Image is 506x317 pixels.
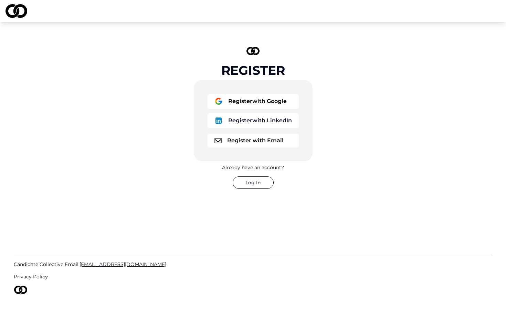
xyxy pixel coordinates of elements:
img: logo [246,47,260,55]
img: logo [214,97,223,105]
img: logo [6,4,27,18]
button: Log In [233,176,274,189]
div: Already have an account? [222,164,284,171]
img: logo [214,116,223,125]
a: Privacy Policy [14,273,492,280]
a: Candidate Collective Email:[EMAIL_ADDRESS][DOMAIN_NAME] [14,261,492,268]
div: Register [221,63,285,77]
img: logo [14,286,28,294]
span: [EMAIL_ADDRESS][DOMAIN_NAME] [80,261,166,267]
button: logoRegisterwith LinkedIn [208,113,299,128]
button: logoRegisterwith Google [208,94,299,109]
img: logo [214,138,222,143]
button: logoRegister with Email [208,134,299,147]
